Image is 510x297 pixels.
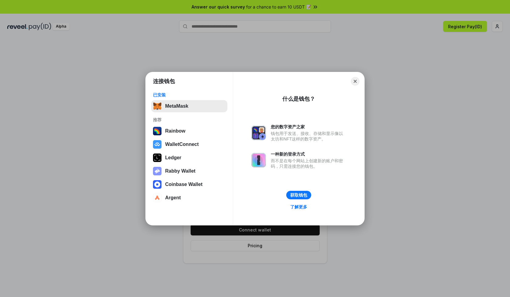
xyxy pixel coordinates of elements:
[151,125,227,137] button: Rainbow
[151,192,227,204] button: Argent
[165,182,202,187] div: Coinbase Wallet
[251,126,266,140] img: svg+xml,%3Csvg%20xmlns%3D%22http%3A%2F%2Fwww.w3.org%2F2000%2Fsvg%22%20fill%3D%22none%22%20viewBox...
[153,194,161,202] img: svg+xml,%3Csvg%20width%3D%2228%22%20height%3D%2228%22%20viewBox%3D%220%200%2028%2028%22%20fill%3D...
[153,102,161,110] img: svg+xml,%3Csvg%20fill%3D%22none%22%20height%3D%2233%22%20viewBox%3D%220%200%2035%2033%22%20width%...
[165,103,188,109] div: MetaMask
[282,95,315,103] div: 什么是钱包？
[151,100,227,112] button: MetaMask
[271,124,346,130] div: 您的数字资产之家
[165,142,199,147] div: WalletConnect
[165,128,185,134] div: Rainbow
[153,140,161,149] img: svg+xml,%3Csvg%20width%3D%2228%22%20height%3D%2228%22%20viewBox%3D%220%200%2028%2028%22%20fill%3D...
[287,203,311,211] a: 了解更多
[153,78,175,85] h1: 连接钱包
[251,153,266,167] img: svg+xml,%3Csvg%20xmlns%3D%22http%3A%2F%2Fwww.w3.org%2F2000%2Fsvg%22%20fill%3D%22none%22%20viewBox...
[153,180,161,189] img: svg+xml,%3Csvg%20width%3D%2228%22%20height%3D%2228%22%20viewBox%3D%220%200%2028%2028%22%20fill%3D...
[153,154,161,162] img: svg+xml,%3Csvg%20xmlns%3D%22http%3A%2F%2Fwww.w3.org%2F2000%2Fsvg%22%20width%3D%2228%22%20height%3...
[165,195,181,201] div: Argent
[290,204,307,210] div: 了解更多
[151,165,227,177] button: Rabby Wallet
[351,77,359,86] button: Close
[271,131,346,142] div: 钱包用于发送、接收、存储和显示像以太坊和NFT这样的数字资产。
[271,151,346,157] div: 一种新的登录方式
[153,92,226,98] div: 已安装
[151,138,227,150] button: WalletConnect
[165,168,195,174] div: Rabby Wallet
[271,158,346,169] div: 而不是在每个网站上创建新的账户和密码，只需连接您的钱包。
[153,117,226,123] div: 推荐
[286,191,311,199] button: 获取钱包
[151,178,227,191] button: Coinbase Wallet
[153,127,161,135] img: svg+xml,%3Csvg%20width%3D%22120%22%20height%3D%22120%22%20viewBox%3D%220%200%20120%20120%22%20fil...
[153,167,161,175] img: svg+xml,%3Csvg%20xmlns%3D%22http%3A%2F%2Fwww.w3.org%2F2000%2Fsvg%22%20fill%3D%22none%22%20viewBox...
[165,155,181,160] div: Ledger
[151,152,227,164] button: Ledger
[290,192,307,198] div: 获取钱包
